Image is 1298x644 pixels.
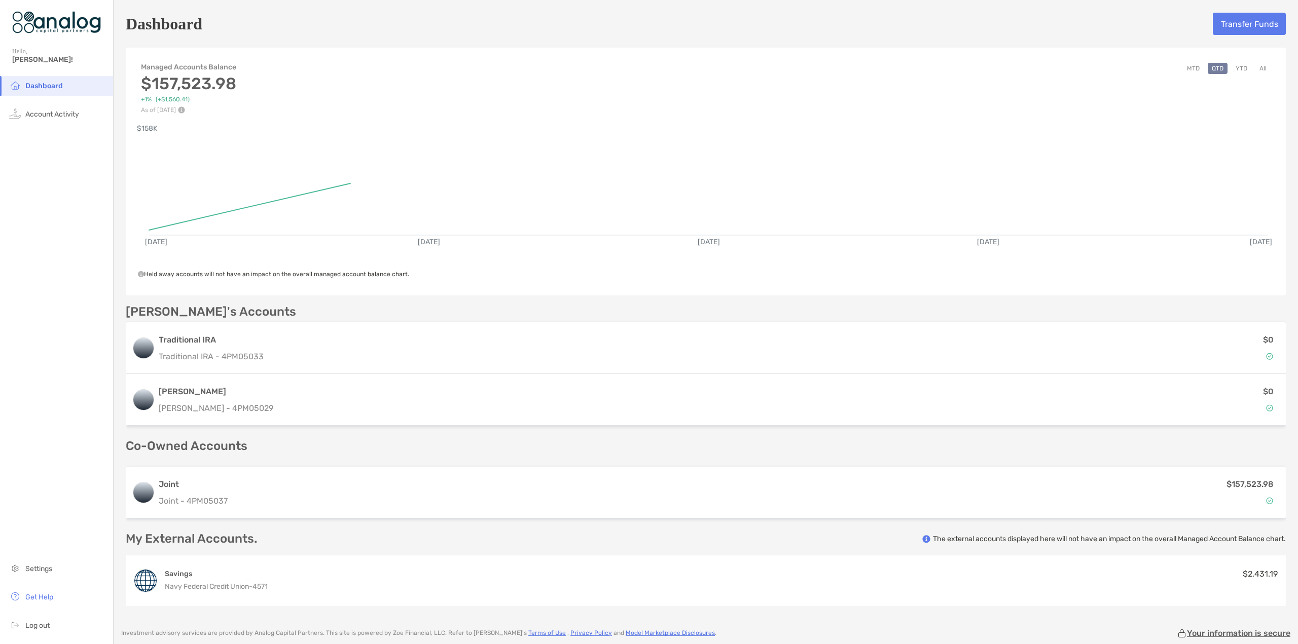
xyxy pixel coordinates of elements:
[159,495,228,507] p: Joint - 4PM05037
[121,629,716,637] p: Investment advisory services are provided by Analog Capital Partners . This site is powered by Zo...
[133,338,154,358] img: logo account
[1266,404,1273,411] img: Account Status icon
[9,562,21,574] img: settings icon
[1227,478,1274,490] p: $157,523.98
[698,238,720,246] text: [DATE]
[126,306,296,318] p: [PERSON_NAME]'s Accounts
[12,55,107,64] span: [PERSON_NAME]!
[1243,569,1278,579] span: $2,431.19
[141,74,237,93] h3: $157,523.98
[933,534,1286,544] p: The external accounts displayed here will not have an impact on the overall Managed Account Balan...
[133,390,154,410] img: logo account
[25,564,52,573] span: Settings
[9,79,21,91] img: household icon
[626,629,715,636] a: Model Marketplace Disclosures
[138,271,409,278] span: Held away accounts will not have an impact on the overall managed account balance chart.
[570,629,612,636] a: Privacy Policy
[165,569,268,579] h4: Savings
[156,96,190,103] span: (+$1,560.41)
[1263,333,1274,346] p: $0
[159,402,273,414] p: [PERSON_NAME] - 4PM05029
[12,4,101,41] img: Zoe Logo
[159,334,264,346] h3: Traditional IRA
[1263,385,1274,398] p: $0
[1187,628,1290,638] p: Your information is secure
[134,570,157,592] img: Share Savings
[1183,63,1204,74] button: MTD
[9,107,21,120] img: activity icon
[133,482,154,503] img: logo account
[1250,238,1272,246] text: [DATE]
[126,533,257,545] p: My External Accounts.
[159,350,264,363] p: Traditional IRA - 4PM05033
[141,106,237,113] p: As of [DATE]
[1266,353,1273,360] img: Account Status icon
[178,106,185,113] img: Performance Info
[9,619,21,631] img: logout icon
[159,386,273,398] h3: [PERSON_NAME]
[141,63,237,71] h4: Managed Accounts Balance
[25,110,79,119] span: Account Activity
[1208,63,1228,74] button: QTD
[922,535,930,543] img: info
[977,238,999,246] text: [DATE]
[126,440,1286,452] p: Co-Owned Accounts
[126,12,202,35] h5: Dashboard
[141,96,152,103] span: +1%
[418,238,440,246] text: [DATE]
[1232,63,1251,74] button: YTD
[145,238,167,246] text: [DATE]
[25,621,50,630] span: Log out
[25,593,53,601] span: Get Help
[1266,497,1273,504] img: Account Status icon
[9,590,21,602] img: get-help icon
[1255,63,1271,74] button: All
[528,629,566,636] a: Terms of Use
[25,82,63,90] span: Dashboard
[137,124,158,133] text: $158K
[1213,13,1286,35] button: Transfer Funds
[159,478,228,490] h3: Joint
[253,582,268,591] span: 4571
[165,582,253,591] span: Navy Federal Credit Union -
